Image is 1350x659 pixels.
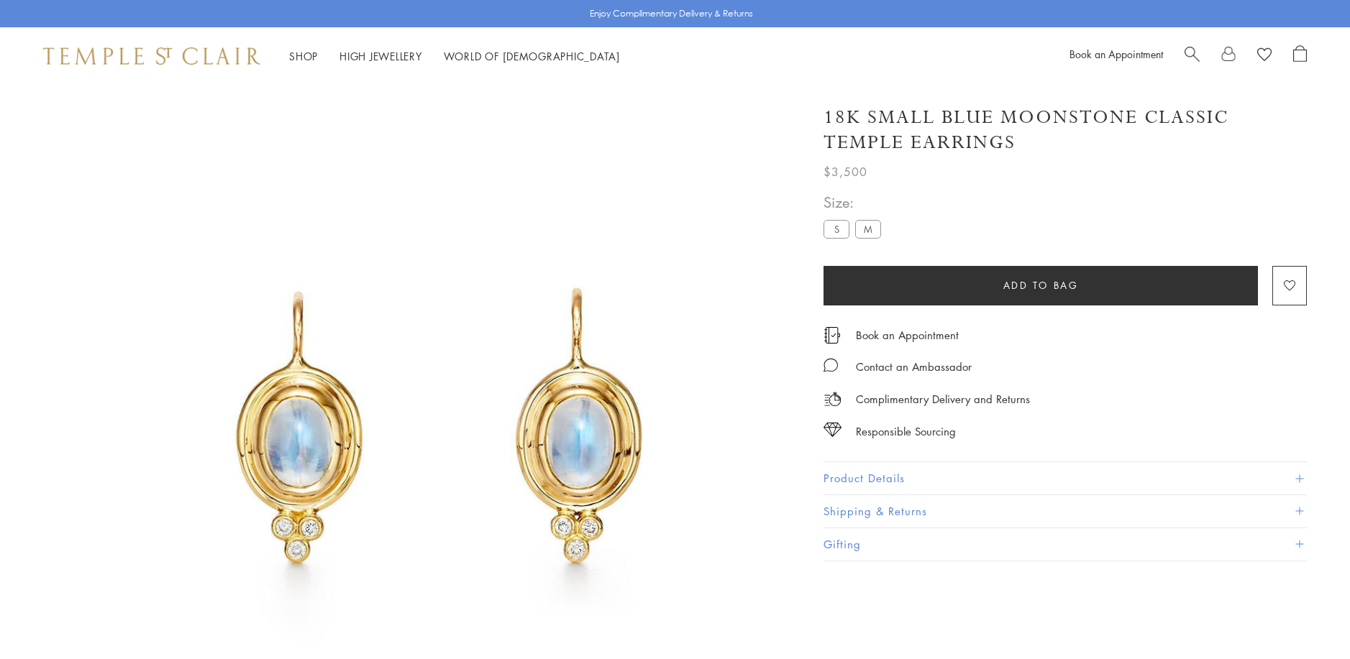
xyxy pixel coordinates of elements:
[824,266,1258,305] button: Add to bag
[855,220,881,238] label: M
[856,358,972,376] div: Contact an Ambassador
[824,423,842,437] img: icon_sourcing.svg
[824,105,1307,155] h1: 18K Small Blue Moonstone Classic Temple Earrings
[1257,45,1272,67] a: View Wishlist
[856,327,959,343] a: Book an Appointment
[856,390,1030,408] p: Complimentary Delivery and Returns
[289,49,318,63] a: ShopShop
[824,162,867,181] span: $3,500
[1185,45,1200,67] a: Search
[43,47,260,65] img: Temple St. Clair
[824,190,887,214] span: Size:
[824,390,842,408] img: icon_delivery.svg
[824,358,838,372] img: MessageIcon-01_2.svg
[856,423,956,441] div: Responsible Sourcing
[824,495,1307,527] button: Shipping & Returns
[824,528,1307,561] button: Gifting
[339,49,422,63] a: High JewelleryHigh Jewellery
[824,462,1307,494] button: Product Details
[590,6,753,21] p: Enjoy Complimentary Delivery & Returns
[1278,591,1336,645] iframe: Gorgias live chat messenger
[1069,47,1163,61] a: Book an Appointment
[824,327,841,344] img: icon_appointment.svg
[1293,45,1307,67] a: Open Shopping Bag
[444,49,620,63] a: World of [DEMOGRAPHIC_DATA]World of [DEMOGRAPHIC_DATA]
[1003,277,1079,293] span: Add to bag
[289,47,620,65] nav: Main navigation
[824,220,849,238] label: S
